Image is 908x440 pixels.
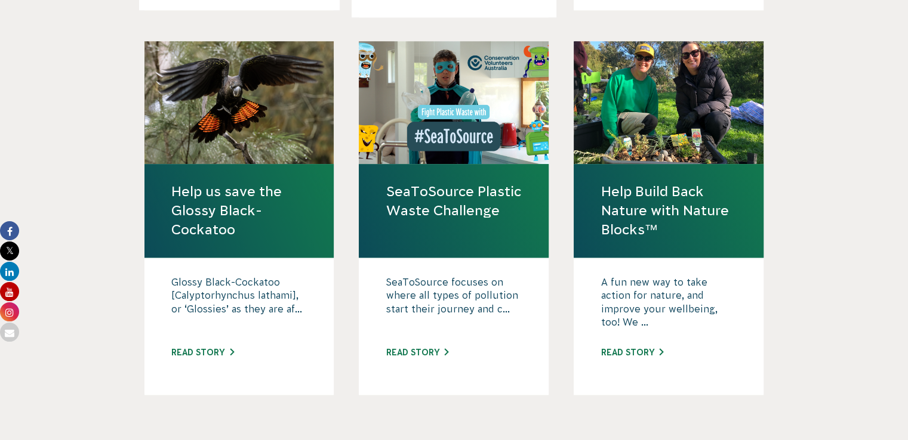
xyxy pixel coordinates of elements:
[601,275,737,335] p: A fun new way to take action for nature, and improve your wellbeing, too! We ...
[171,182,307,240] a: Help us save the Glossy Black-Cockatoo
[386,348,448,357] a: Read story
[601,348,663,357] a: Read story
[386,275,522,335] p: SeaToSource focuses on where all types of pollution start their journey and c...
[171,348,234,357] a: Read story
[171,275,307,335] p: Glossy Black-Cockatoo [Calyptorhynchus lathami], or ‘Glossies’ as they are af...
[386,182,522,220] a: SeaToSource Plastic Waste Challenge
[601,182,737,240] a: Help Build Back Nature with Nature Blocks™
